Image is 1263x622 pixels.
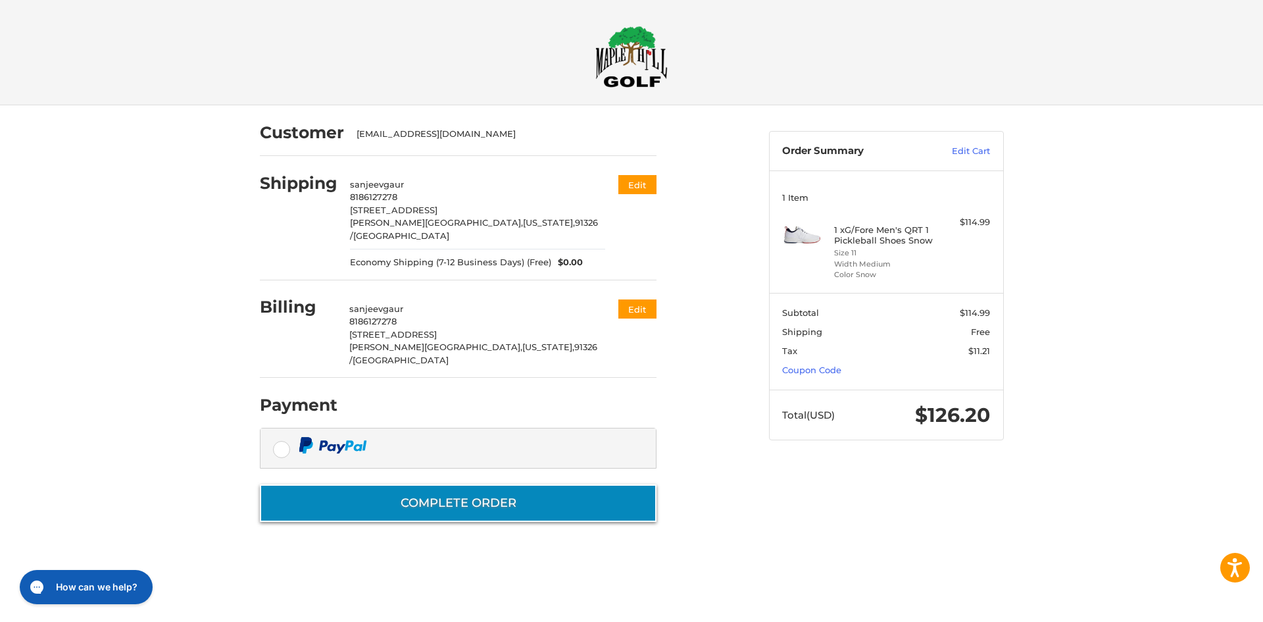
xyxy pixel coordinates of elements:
span: [GEOGRAPHIC_DATA] [353,230,449,241]
li: Size 11 [834,247,935,259]
span: Total (USD) [782,409,835,421]
img: Maple Hill Golf [595,26,668,88]
span: $11.21 [968,346,990,356]
h3: 1 Item [782,192,990,203]
h2: Shipping [260,173,337,194]
span: $126.20 [915,403,990,427]
span: 91326 / [350,217,598,241]
span: [STREET_ADDRESS] [349,329,437,340]
span: 8186127278 [349,316,397,326]
button: Complete order [260,484,656,522]
div: $114.99 [938,216,990,229]
h2: Billing [260,297,337,317]
span: 91326 / [349,342,597,365]
h3: Order Summary [782,145,924,158]
span: Subtotal [782,307,819,318]
span: 8186127278 [350,192,397,202]
button: Edit [618,299,656,319]
h4: 1 x G/Fore Men's QRT 1 Pickleball Shoes Snow [834,224,935,246]
span: Economy Shipping (7-12 Business Days) (Free) [350,256,551,269]
span: Tax [782,346,797,356]
a: Edit Cart [924,145,990,158]
button: Edit [618,175,656,194]
a: Coupon Code [782,365,841,375]
span: [PERSON_NAME][GEOGRAPHIC_DATA], [349,342,522,352]
li: Color Snow [834,269,935,280]
span: [PERSON_NAME][GEOGRAPHIC_DATA], [350,217,523,228]
span: [GEOGRAPHIC_DATA] [353,355,449,365]
span: Shipping [782,326,822,337]
span: [US_STATE], [523,217,575,228]
span: Free [971,326,990,337]
span: gaur [383,303,403,314]
h2: Customer [260,122,344,143]
h2: Payment [260,395,337,415]
span: sanjeev [350,179,384,190]
span: $114.99 [960,307,990,318]
iframe: Gorgias live chat messenger [13,565,157,609]
span: $0.00 [551,256,583,269]
img: PayPal icon [299,437,367,454]
span: sanjeev [349,303,383,314]
span: [US_STATE], [522,342,574,352]
li: Width Medium [834,259,935,270]
div: [EMAIL_ADDRESS][DOMAIN_NAME] [357,128,643,141]
span: [STREET_ADDRESS] [350,205,437,215]
span: gaur [384,179,404,190]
